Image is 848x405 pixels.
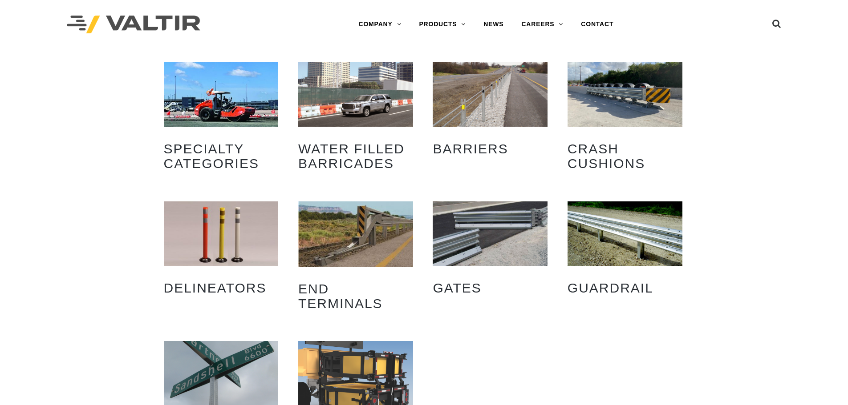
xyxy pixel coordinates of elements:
[164,62,279,127] img: Specialty Categories
[512,16,572,33] a: CAREERS
[433,274,548,302] h2: Gates
[164,135,279,177] h2: Specialty Categories
[298,201,413,266] img: End Terminals
[298,62,413,177] a: Visit product category Water Filled Barricades
[475,16,512,33] a: NEWS
[568,201,682,302] a: Visit product category Guardrail
[433,201,548,266] img: Gates
[164,201,279,302] a: Visit product category Delineators
[164,62,279,177] a: Visit product category Specialty Categories
[298,135,413,177] h2: Water Filled Barricades
[568,62,682,127] img: Crash Cushions
[164,274,279,302] h2: Delineators
[410,16,475,33] a: PRODUCTS
[164,201,279,266] img: Delineators
[433,135,548,163] h2: Barriers
[298,62,413,127] img: Water Filled Barricades
[349,16,410,33] a: COMPANY
[298,201,413,317] a: Visit product category End Terminals
[568,62,682,177] a: Visit product category Crash Cushions
[67,16,200,34] img: Valtir
[568,201,682,266] img: Guardrail
[433,62,548,163] a: Visit product category Barriers
[298,275,413,317] h2: End Terminals
[568,135,682,177] h2: Crash Cushions
[568,274,682,302] h2: Guardrail
[433,62,548,127] img: Barriers
[433,201,548,302] a: Visit product category Gates
[572,16,622,33] a: CONTACT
